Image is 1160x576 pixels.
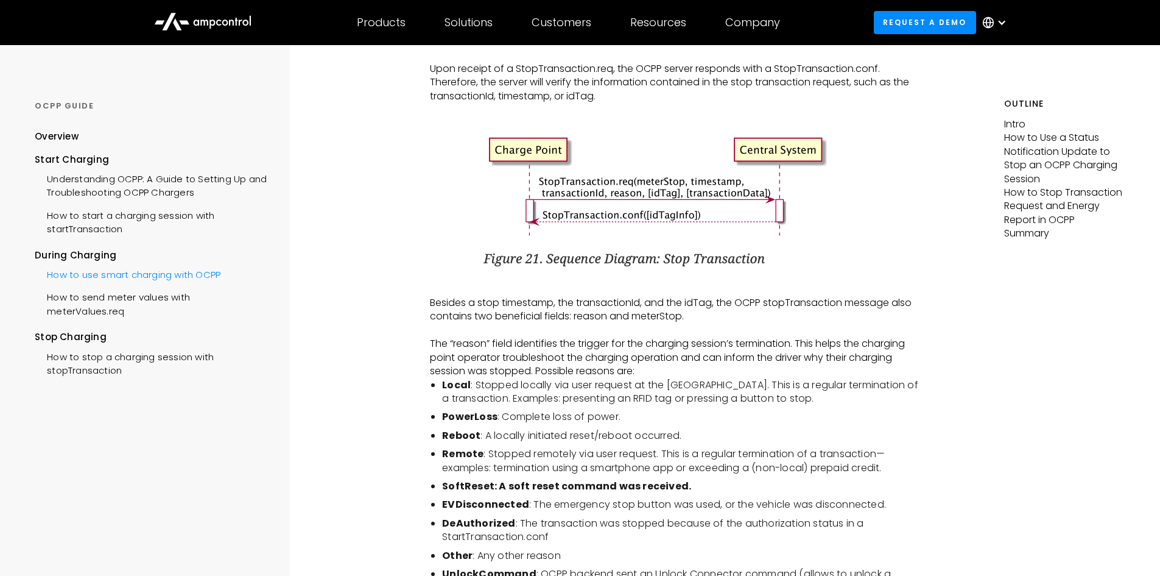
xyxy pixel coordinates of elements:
[1004,186,1125,227] p: How to Stop Transaction Request and Energy Report in OCPP
[1004,227,1125,240] p: Summary
[445,16,493,29] div: Solutions
[430,62,922,103] p: Upon receipt of a StopTransaction.req, the OCPP server responds with a StopTransaction.conf. Ther...
[442,447,922,475] li: : Stopped remotely via user request. This is a regular termination of a transaction—examples: ter...
[532,16,591,29] div: Customers
[35,344,267,381] a: How to stop a charging session with stopTransaction
[35,262,220,285] a: How to use smart charging with OCPP
[35,166,267,203] a: Understanding OCPP: A Guide to Setting Up and Troubleshooting OCPP Chargers
[35,130,79,143] div: Overview
[35,330,267,344] div: Stop Charging
[430,103,922,116] p: ‍
[430,324,922,337] p: ‍
[35,285,267,321] a: How to send meter values with meterValues.req
[430,117,922,277] img: Stop Transaction Diagram from the OCPP 1.6J documentation
[35,203,267,240] a: How to start a charging session with startTransaction
[442,549,922,563] li: : Any other reason
[430,49,922,62] p: ‍
[630,16,686,29] div: Resources
[430,283,922,296] p: ‍
[1004,118,1125,131] p: Intro
[430,337,922,378] p: The “reason” field identifies the trigger for the charging session’s termination. This helps the ...
[442,428,480,443] strong: Reboot
[442,378,471,392] strong: Local
[442,517,922,544] li: : The transaction was stopped because of the authorization status in a StartTransaction.conf
[725,16,780,29] div: Company
[357,16,406,29] div: Products
[442,410,922,424] li: : Complete loss of power.
[1004,131,1125,186] p: How to Use a Status Notification Update to Stop an OCPP Charging Session
[1004,98,1125,110] h5: Outline
[442,497,529,511] strong: EVDisconnected
[442,498,922,511] li: : The emergency stop button was used, or the vehicle was disconnected.
[35,249,267,262] div: During Charging
[442,379,922,406] li: : Stopped locally via user request at the [GEOGRAPHIC_DATA]. This is a regular termination of a t...
[442,429,922,443] li: : A locally initiated reset/reboot occurred.
[442,516,515,530] strong: DeAuthorized
[442,447,483,461] strong: Remote
[35,153,267,166] div: Start Charging
[442,549,473,563] strong: Other
[874,11,976,34] a: Request a demo
[35,130,79,152] a: Overview
[35,101,267,112] div: OCPP GUIDE
[442,479,691,493] strong: SoftReset: A soft reset command was received.
[430,296,922,324] p: Besides a stop timestamp, the transactionId, and the idTag, the OCPP stopTransaction message also...
[442,410,497,424] strong: PowerLoss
